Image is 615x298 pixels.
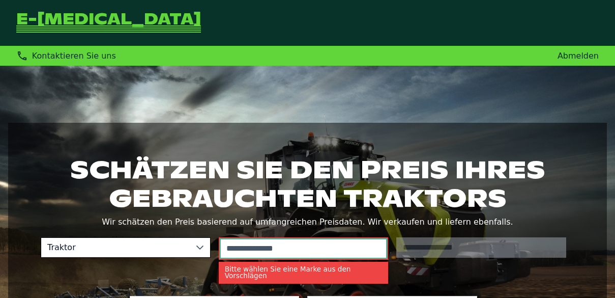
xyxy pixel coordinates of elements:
p: Wir schätzen den Preis basierend auf umfangreichen Preisdaten. Wir verkaufen und liefern ebenfalls. [41,215,574,229]
small: Bitte wählen Sie eine Marke aus den Vorschlägen [219,262,389,284]
h1: Schätzen Sie den Preis Ihres gebrauchten Traktors [41,155,574,212]
span: Traktor [41,238,190,257]
span: Kontaktieren Sie uns [32,51,116,61]
div: Kontaktieren Sie uns [16,50,116,62]
a: Zurück zur Startseite [16,12,201,34]
a: Abmelden [558,51,599,61]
